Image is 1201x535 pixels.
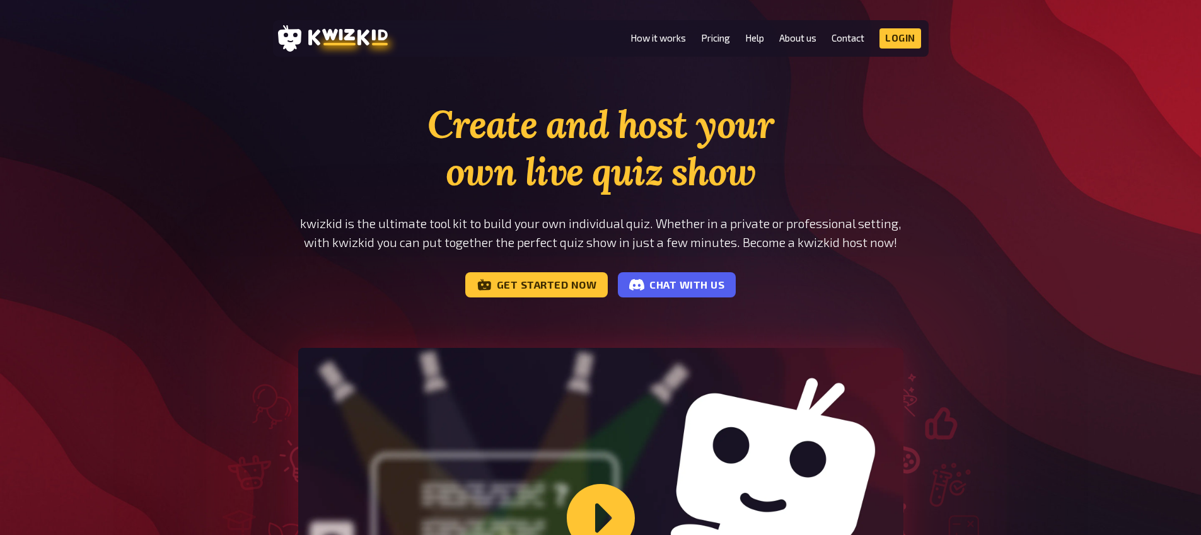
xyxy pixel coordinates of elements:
[879,28,921,49] a: Login
[465,272,608,297] a: Get started now
[701,33,730,43] a: Pricing
[779,33,816,43] a: About us
[618,272,736,297] a: Chat with us
[298,101,903,195] h1: Create and host your own live quiz show
[630,33,686,43] a: How it works
[745,33,764,43] a: Help
[832,33,864,43] a: Contact
[298,214,903,252] p: kwizkid is the ultimate tool kit to build your own individual quiz. Whether in a private or profe...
